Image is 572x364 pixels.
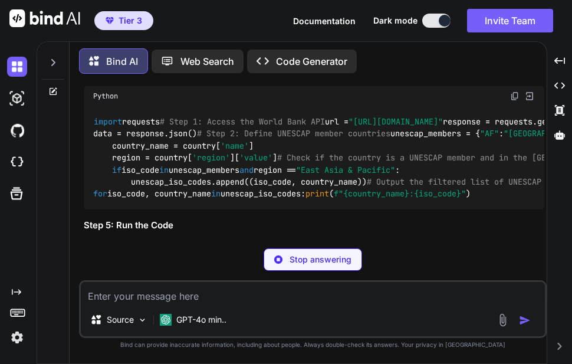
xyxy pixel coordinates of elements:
span: "East Asia & Pacific" [296,165,395,175]
span: Dark mode [373,15,418,27]
button: Invite Team [467,9,553,32]
p: Bind can provide inaccurate information, including about people. Always double-check its answers.... [79,340,547,349]
span: 'name' [221,140,249,151]
img: attachment [496,313,509,327]
img: GPT-4o mini [160,314,172,326]
span: # Step 1: Access the World Bank API [160,116,325,127]
span: in [159,165,169,175]
button: Documentation [293,15,356,27]
span: Tier 3 [119,15,142,27]
p: Run the code in your Python environment. It will print out the ISO codes for UNESCAP member count... [84,237,544,264]
span: in [211,189,221,199]
p: Source [107,314,134,326]
span: Documentation [293,16,356,26]
p: Code Generator [276,54,347,68]
span: # Step 2: Define UNESCAP member countries [197,129,390,139]
img: cloudideIcon [7,152,27,172]
span: import [94,116,122,127]
img: premium [106,17,114,24]
span: "[URL][DOMAIN_NAME]" [349,116,443,127]
img: Pick Models [137,315,147,325]
span: for [93,189,107,199]
img: githubDark [7,120,27,140]
span: {iso_code} [414,189,461,199]
span: "AF" [480,129,499,139]
span: if [112,165,121,175]
img: darkChat [7,57,27,77]
img: icon [519,314,531,326]
span: 'value' [239,153,272,163]
img: darkAi-studio [7,88,27,109]
img: Open in Browser [524,91,535,101]
h3: Step 5: Run the Code [84,219,544,232]
span: print [305,189,329,199]
span: f" : " [334,189,466,199]
p: Bind AI [106,54,138,68]
button: premiumTier 3 [94,11,153,30]
span: Python [93,91,118,101]
p: Web Search [180,54,234,68]
img: copy [510,91,520,101]
p: Stop answering [290,254,351,265]
img: settings [7,327,27,347]
span: and [239,165,254,175]
img: Bind AI [9,9,80,27]
p: GPT-4o min.. [176,314,226,326]
span: {country_name} [343,189,409,199]
span: 'region' [192,153,230,163]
